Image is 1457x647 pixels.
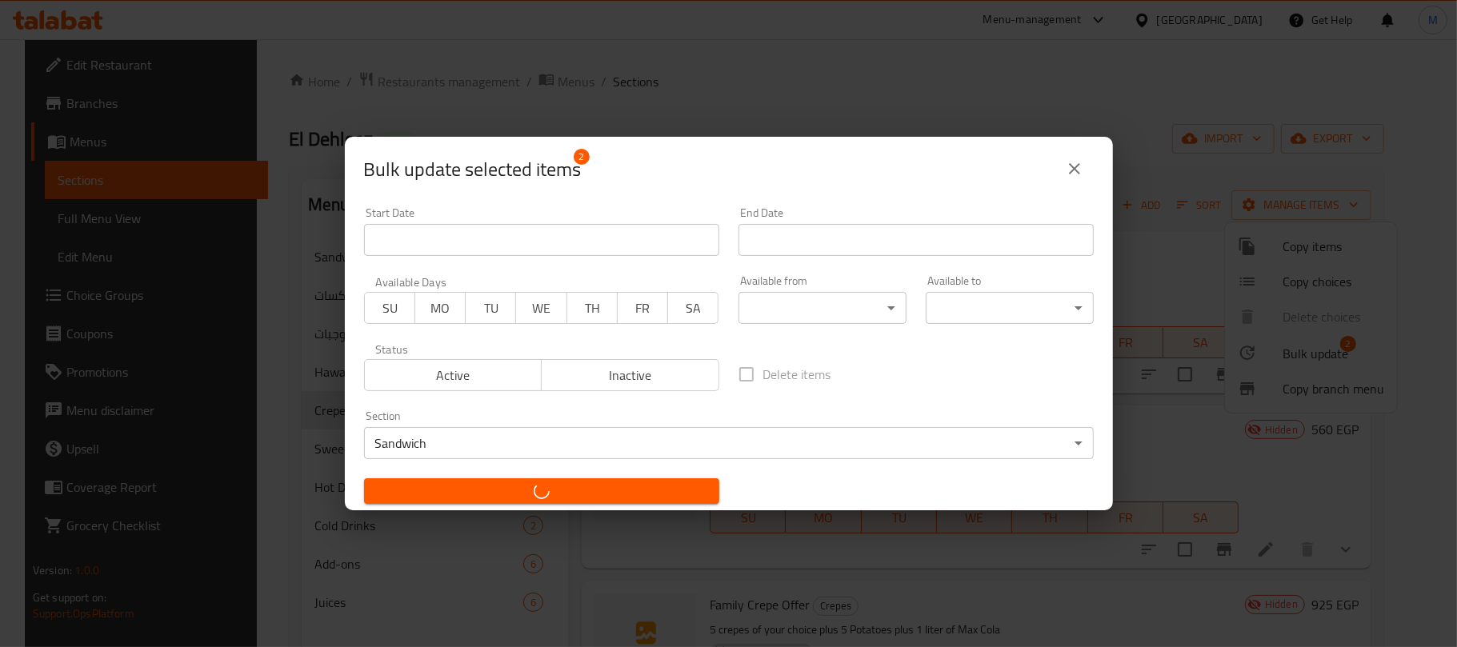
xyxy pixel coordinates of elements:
[364,292,415,324] button: SU
[522,297,560,320] span: WE
[541,359,719,391] button: Inactive
[739,292,907,324] div: ​
[472,297,510,320] span: TU
[624,297,662,320] span: FR
[617,292,668,324] button: FR
[674,297,712,320] span: SA
[515,292,566,324] button: WE
[667,292,718,324] button: SA
[371,297,409,320] span: SU
[364,427,1094,459] div: Sandwich
[465,292,516,324] button: TU
[422,297,459,320] span: MO
[414,292,466,324] button: MO
[574,297,611,320] span: TH
[926,292,1094,324] div: ​
[1055,150,1094,188] button: close
[371,364,536,387] span: Active
[548,364,713,387] span: Inactive
[566,292,618,324] button: TH
[364,359,542,391] button: Active
[364,157,582,182] span: Selected items count
[574,149,590,165] span: 2
[763,365,831,384] span: Delete items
